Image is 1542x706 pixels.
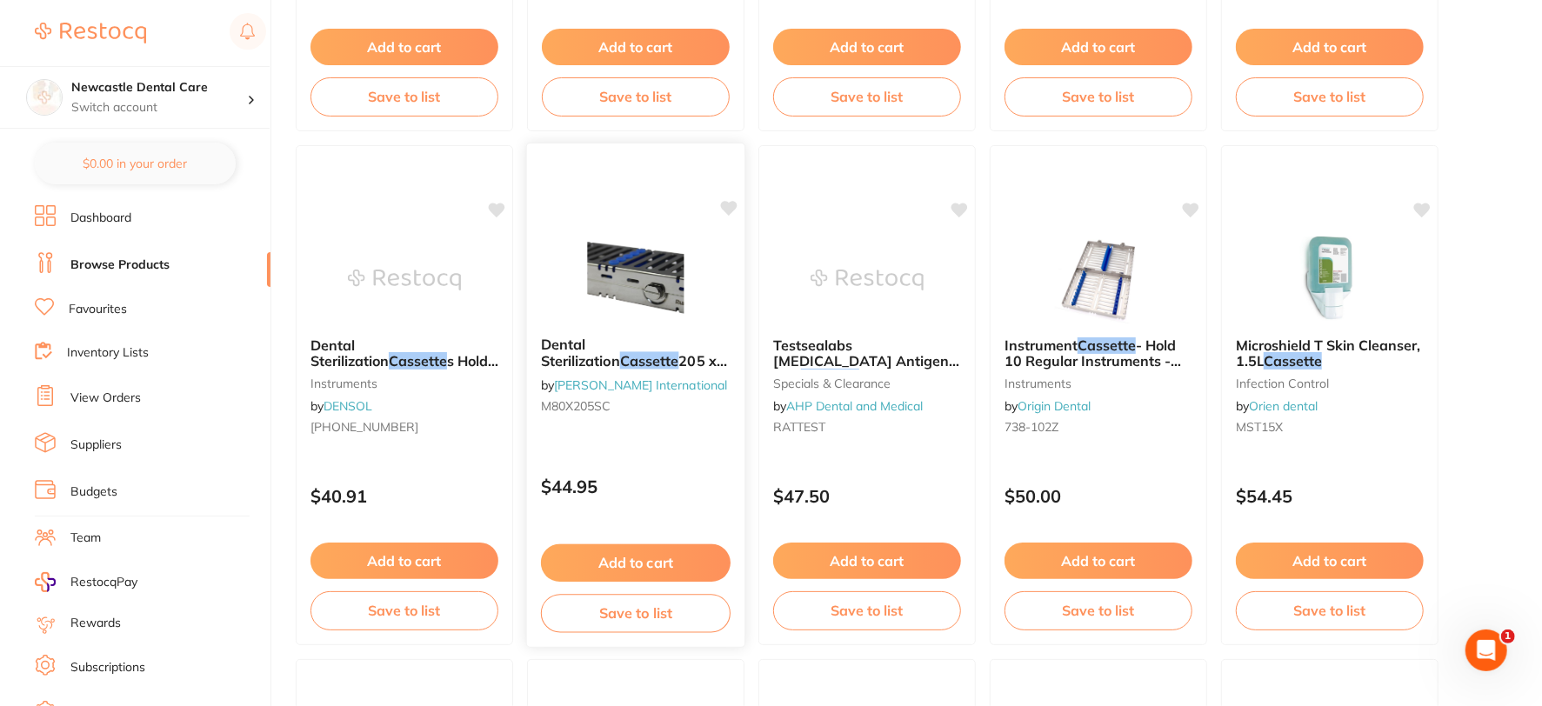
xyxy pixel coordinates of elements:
a: AHP Dental and Medical [786,398,923,414]
button: Save to list [310,591,498,629]
em: Cassette [801,369,859,386]
a: Orien dental [1249,398,1318,414]
a: Budgets [70,483,117,501]
a: RestocqPay [35,572,137,592]
span: RATTEST [773,419,825,435]
a: Suppliers [70,436,122,454]
span: 1 [1501,629,1515,643]
button: Save to list [1005,591,1192,629]
img: Microshield T Skin Cleanser, 1.5L Cassette [1273,236,1386,323]
button: Add to cart [541,544,731,582]
button: Add to cart [1005,543,1192,579]
a: Restocq Logo [35,13,146,53]
iframe: Intercom live chat [1465,629,1507,671]
b: Testsealabs COVID-19 Antigen Test Cassette (Nasal Swab) - Box of 20 [773,337,961,370]
em: Cassette [620,352,679,370]
span: (Nasal Swab) - Box of 20 [773,369,959,402]
button: Add to cart [310,29,498,65]
button: Add to cart [1236,543,1424,579]
span: 205 x 80 x 32mm Holds 4 instruments, Blue [541,352,727,402]
b: Instrument Cassette - Hold 10 Regular Instruments - Medium [1005,337,1192,370]
button: Save to list [541,594,731,633]
button: Add to cart [773,29,961,65]
a: Origin Dental [1018,398,1091,414]
em: Cassette [389,352,447,370]
a: Inventory Lists [67,344,149,362]
img: Restocq Logo [35,23,146,43]
button: Add to cart [310,543,498,579]
span: by [1236,398,1318,414]
button: Add to cart [773,543,961,579]
img: Newcastle Dental Care [27,80,62,115]
small: instruments [310,376,498,390]
img: Dental Sterilization Cassette 205 x 80 x 32mm Holds 4 instruments, Blue [578,235,692,323]
span: MST15X [1236,419,1283,435]
span: by [773,398,923,414]
a: DENSOL [324,398,372,414]
img: RestocqPay [35,572,56,592]
span: - Hold 10 Regular Instruments - Medium [1005,336,1181,386]
a: Browse Products [70,256,170,274]
small: infection control [1236,376,1424,390]
em: Cassette [1078,336,1136,354]
span: Testsealabs [MEDICAL_DATA] Antigen Test [773,336,959,386]
span: M80X205SC [541,398,611,414]
p: $47.50 [773,486,961,506]
a: View Orders [70,390,141,407]
button: Save to list [1236,77,1424,116]
b: Dental Sterilization Cassette 205 x 80 x 32mm Holds 4 instruments, Blue [541,336,731,369]
button: Save to list [1236,591,1424,629]
button: Add to cart [1005,29,1192,65]
p: $44.95 [541,476,731,496]
span: Dental Sterilization [310,336,389,370]
a: Rewards [70,615,121,632]
span: RestocqPay [70,574,137,591]
img: Dental Sterilization Cassettes Hold 5 Pcs (Buy 5, get 1 free) [348,236,461,323]
button: Save to list [310,77,498,116]
a: Team [70,529,101,547]
img: Instrument Cassette - Hold 10 Regular Instruments - Medium [1042,236,1155,323]
em: Cassette [1264,352,1322,370]
span: Dental Sterilization [541,336,620,370]
h4: Newcastle Dental Care [71,79,247,97]
a: [PERSON_NAME] International [554,376,727,392]
span: Microshield T Skin Cleanser, 1.5L [1236,336,1420,370]
button: Save to list [773,77,961,116]
p: $50.00 [1005,486,1192,506]
span: 738-102Z [1005,419,1058,435]
button: Add to cart [542,29,730,65]
a: Favourites [69,301,127,318]
span: by [310,398,372,414]
button: Save to list [542,77,730,116]
span: Instrument [1005,336,1078,354]
span: by [541,376,727,392]
a: Subscriptions [70,659,145,676]
img: Testsealabs COVID-19 Antigen Test Cassette (Nasal Swab) - Box of 20 [811,236,924,323]
small: specials & clearance [773,376,961,390]
p: $54.45 [1236,486,1424,506]
span: by [1005,398,1091,414]
small: instruments [1005,376,1192,390]
b: Microshield T Skin Cleanser, 1.5L Cassette [1236,337,1424,370]
button: Save to list [1005,77,1192,116]
button: Add to cart [1236,29,1424,65]
button: Save to list [773,591,961,629]
span: [PHONE_NUMBER] [310,419,418,435]
a: Dashboard [70,210,131,227]
button: $0.00 in your order [35,143,236,184]
p: $40.91 [310,486,498,506]
p: Switch account [71,99,247,117]
b: Dental Sterilization Cassettes Hold 5 Pcs (Buy 5, get 1 free) [310,337,498,370]
span: s Hold 5 Pcs (Buy 5, get 1 free) [310,352,498,385]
